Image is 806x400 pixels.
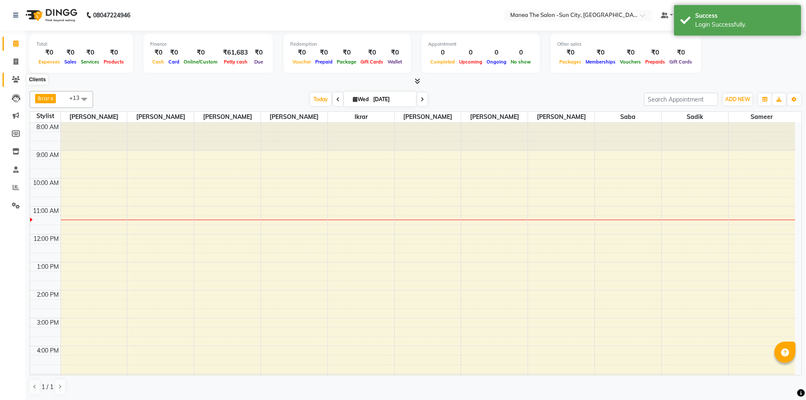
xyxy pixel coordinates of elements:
input: Search Appointment [644,93,718,106]
b: 08047224946 [93,3,130,27]
div: 0 [457,48,484,58]
div: ₹61,683 [220,48,251,58]
span: [PERSON_NAME] [127,112,194,122]
div: 11:00 AM [31,207,61,215]
span: 1 / 1 [41,383,53,392]
div: ₹0 [358,48,385,58]
div: 8:00 AM [35,123,61,132]
span: Ikrar [328,112,394,122]
span: Prepaid [313,59,335,65]
span: sadik [662,112,728,122]
span: Sales [62,59,79,65]
span: +13 [69,94,86,101]
span: [PERSON_NAME] [395,112,461,122]
div: ₹0 [150,48,166,58]
button: ADD NEW [723,94,752,105]
div: ₹0 [290,48,313,58]
div: ₹0 [102,48,126,58]
span: Wed [351,96,371,102]
div: 3:00 PM [35,318,61,327]
span: Completed [428,59,457,65]
span: Products [102,59,126,65]
span: ADD NEW [725,96,750,102]
span: Sameer [729,112,795,122]
span: Cash [150,59,166,65]
div: 1:00 PM [35,262,61,271]
span: Saba [595,112,661,122]
div: ₹0 [36,48,62,58]
div: Clients [27,74,48,85]
div: ₹0 [182,48,220,58]
span: Vouchers [618,59,643,65]
div: ₹0 [667,48,694,58]
div: Success [695,11,795,20]
div: Finance [150,41,266,48]
div: 4:00 PM [35,346,61,355]
span: Gift Cards [358,59,385,65]
span: Online/Custom [182,59,220,65]
span: Due [252,59,265,65]
a: x [50,95,53,102]
div: Appointment [428,41,533,48]
span: Ongoing [484,59,509,65]
span: Voucher [290,59,313,65]
span: [PERSON_NAME] [61,112,127,122]
span: Ikrar [38,95,50,102]
div: 10:00 AM [31,179,61,188]
div: 12:00 PM [32,234,61,243]
div: ₹0 [385,48,404,58]
span: Wallet [385,59,404,65]
div: Total [36,41,126,48]
div: 0 [428,48,457,58]
div: ₹0 [251,48,266,58]
input: 2025-09-03 [371,93,413,106]
div: 9:00 AM [35,151,61,160]
div: 0 [509,48,533,58]
span: No show [509,59,533,65]
div: Login Successfully. [695,20,795,29]
span: Packages [557,59,583,65]
span: Upcoming [457,59,484,65]
div: ₹0 [79,48,102,58]
span: Services [79,59,102,65]
img: logo [22,3,80,27]
iframe: chat widget [770,366,798,392]
span: Prepaids [643,59,667,65]
span: [PERSON_NAME] [261,112,327,122]
div: ₹0 [643,48,667,58]
div: 5:00 PM [35,374,61,383]
span: Card [166,59,182,65]
span: [PERSON_NAME] [194,112,261,122]
div: ₹0 [62,48,79,58]
div: Stylist [30,112,61,121]
div: ₹0 [583,48,618,58]
span: [PERSON_NAME] [461,112,528,122]
div: ₹0 [313,48,335,58]
div: 0 [484,48,509,58]
div: Redemption [290,41,404,48]
span: Memberships [583,59,618,65]
span: Gift Cards [667,59,694,65]
span: Petty cash [222,59,250,65]
div: ₹0 [557,48,583,58]
span: Expenses [36,59,62,65]
span: Package [335,59,358,65]
div: ₹0 [335,48,358,58]
div: ₹0 [166,48,182,58]
div: ₹0 [618,48,643,58]
span: [PERSON_NAME] [528,112,594,122]
div: Other sales [557,41,694,48]
div: 2:00 PM [35,290,61,299]
span: Today [310,93,331,106]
